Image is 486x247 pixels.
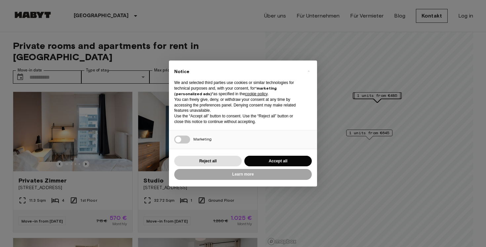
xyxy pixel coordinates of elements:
span: × [307,67,310,75]
button: Close this notice [303,66,314,76]
button: Reject all [174,156,242,167]
p: Use the “Accept all” button to consent. Use the “Reject all” button or close this notice to conti... [174,113,301,125]
a: cookie policy [245,92,267,96]
strong: “marketing (personalized ads)” [174,86,277,96]
p: You can freely give, deny, or withdraw your consent at any time by accessing the preferences pane... [174,97,301,113]
p: We and selected third parties use cookies or similar technologies for technical purposes and, wit... [174,80,301,97]
span: Marketing [193,137,212,142]
h2: Notice [174,68,301,75]
button: Learn more [174,169,312,180]
button: Accept all [244,156,312,167]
